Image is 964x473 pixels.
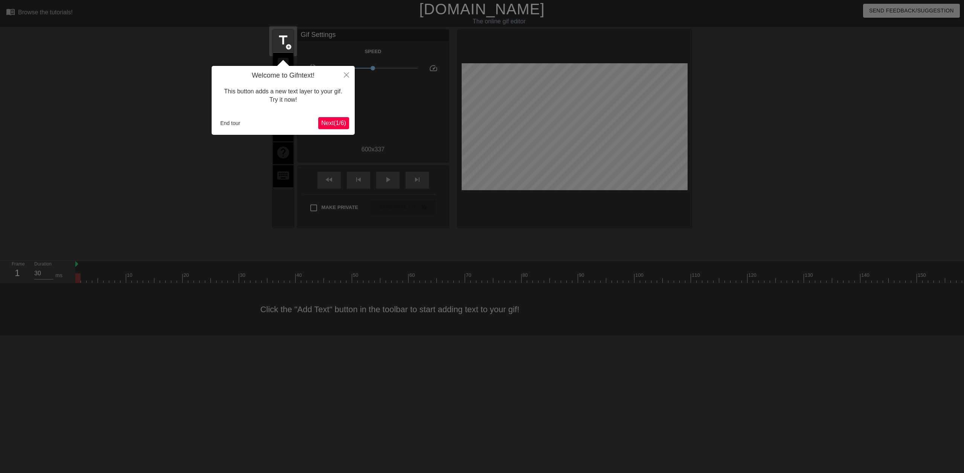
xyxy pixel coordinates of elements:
[217,117,243,129] button: End tour
[321,120,346,126] span: Next ( 1 / 6 )
[217,72,349,80] h4: Welcome to Gifntext!
[338,66,355,83] button: Close
[318,117,349,129] button: Next
[217,80,349,112] div: This button adds a new text layer to your gif. Try it now!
